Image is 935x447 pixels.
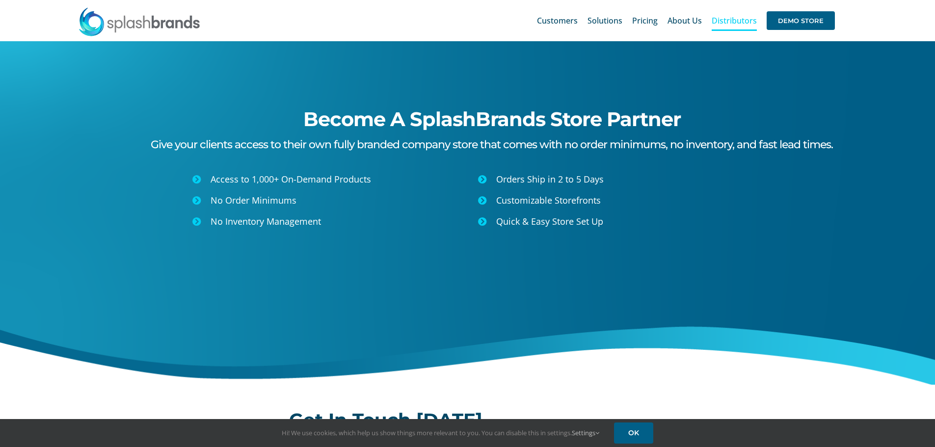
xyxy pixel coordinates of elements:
img: SplashBrands.com Logo [78,7,201,36]
h2: Get In Touch [DATE] [289,410,646,430]
span: No Inventory Management [211,215,321,227]
nav: Main Menu [537,5,835,36]
span: Orders Ship in 2 to 5 Days [496,173,604,185]
span: Quick & Easy Store Set Up [496,215,603,227]
span: Hi! We use cookies, which help us show things more relevant to you. You can disable this in setti... [282,428,599,437]
span: Pricing [632,17,658,25]
span: DEMO STORE [767,11,835,30]
a: Pricing [632,5,658,36]
a: DEMO STORE [767,5,835,36]
span: Customizable Storefronts [496,194,601,206]
span: Give your clients access to their own fully branded company store that comes with no order minimu... [151,138,833,151]
span: Distributors [712,17,757,25]
span: Solutions [588,17,622,25]
span: About Us [668,17,702,25]
a: OK [614,422,653,444]
span: Customers [537,17,578,25]
a: Customers [537,5,578,36]
a: Settings [572,428,599,437]
a: Distributors [712,5,757,36]
span: Access to 1,000+ On-Demand Products [211,173,371,185]
span: No Order Minimums [211,194,296,206]
span: Become A SplashBrands Store Partner [303,107,681,131]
